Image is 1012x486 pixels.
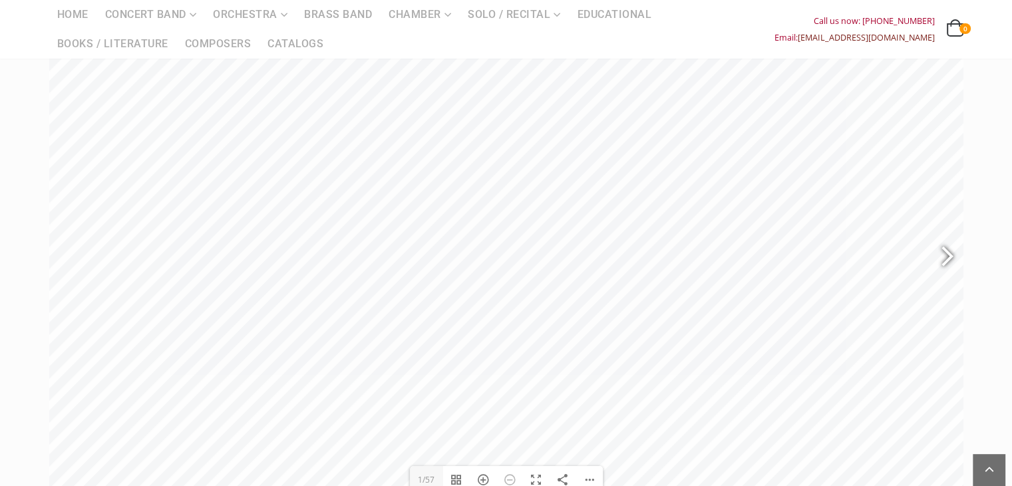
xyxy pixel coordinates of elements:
div: Next Page [930,224,963,291]
div: Call us now: [PHONE_NUMBER] [774,13,935,29]
a: Composers [177,29,259,59]
span: 0 [959,23,970,34]
div: Email: [774,29,935,46]
a: [EMAIL_ADDRESS][DOMAIN_NAME] [798,32,935,43]
a: Catalogs [259,29,331,59]
a: Books / Literature [49,29,176,59]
